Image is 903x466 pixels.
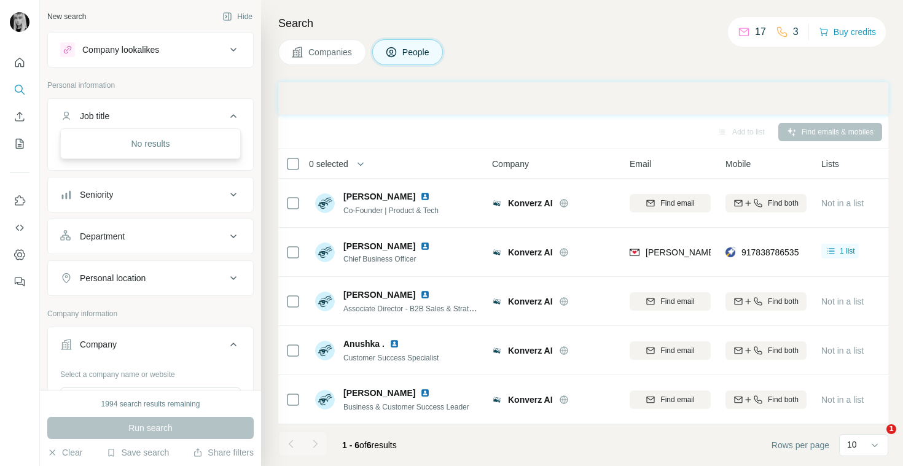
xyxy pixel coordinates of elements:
p: Company information [47,308,254,319]
img: Avatar [315,341,335,360]
button: Find both [725,341,807,360]
span: Find email [660,394,694,405]
span: of [359,440,367,450]
span: Find email [660,345,694,356]
span: Co-Founder | Product & Tech [343,206,439,215]
span: Customer Success Specialist [343,354,439,362]
div: Job title [80,110,109,122]
button: Company [48,330,253,364]
button: Share filters [193,446,254,459]
span: 1 list [840,246,855,257]
span: Rows per page [772,439,829,451]
div: No results [63,131,238,156]
iframe: Intercom live chat [861,424,891,454]
img: provider findymail logo [630,246,639,258]
button: Find both [725,194,807,212]
img: Avatar [315,292,335,311]
span: 1 [886,424,896,434]
h4: Search [278,15,888,32]
span: 917838786535 [741,247,799,257]
button: Seniority [48,180,253,209]
button: Find email [630,341,711,360]
button: Dashboard [10,244,29,266]
span: 6 [367,440,372,450]
span: [PERSON_NAME] [343,289,415,301]
span: Mobile [725,158,751,170]
span: [PERSON_NAME] [343,240,415,252]
button: Feedback [10,271,29,293]
span: [PERSON_NAME] [343,387,415,399]
span: Not in a list [821,297,864,306]
span: Konverz AI [508,246,553,258]
div: Company [80,338,117,351]
div: Personal location [80,272,146,284]
span: Not in a list [821,395,864,405]
span: Associate Director - B2B Sales & Strategy [343,303,480,313]
button: Job title [48,101,253,136]
button: Find email [630,194,711,212]
span: Company [492,158,529,170]
img: Logo of Konverz AI [492,297,502,306]
img: Logo of Konverz AI [492,198,502,208]
span: 0 selected [309,158,348,170]
span: Konverz AI [508,394,553,406]
img: Avatar [315,193,335,213]
span: Email [630,158,651,170]
span: 1 - 6 [342,440,359,450]
button: Find email [630,292,711,311]
span: Not in a list [821,198,864,208]
button: Find both [725,292,807,311]
iframe: Banner [278,82,888,115]
span: Business & Customer Success Leader [343,403,469,411]
div: New search [47,11,86,22]
span: People [402,46,431,58]
button: Find both [725,390,807,409]
p: 10 [847,438,857,451]
button: Enrich CSV [10,106,29,128]
img: LinkedIn logo [420,192,430,201]
button: Personal location [48,263,253,293]
span: Konverz AI [508,197,553,209]
img: Avatar [10,12,29,32]
div: Select a company name or website [60,364,241,380]
span: Anushka . [343,338,385,350]
button: Company lookalikes [48,35,253,64]
button: Search [10,79,29,101]
button: Use Surfe API [10,217,29,239]
div: 1994 search results remaining [101,398,200,410]
p: Personal information [47,80,254,91]
button: Save search [106,446,169,459]
p: 17 [755,25,766,39]
span: [PERSON_NAME][EMAIL_ADDRESS] [646,247,793,257]
button: Find email [630,390,711,409]
div: Company lookalikes [82,44,159,56]
img: LinkedIn logo [420,388,430,398]
img: Logo of Konverz AI [492,247,502,257]
span: Konverz AI [508,344,553,357]
img: LinkedIn logo [389,339,399,349]
button: Quick start [10,52,29,74]
div: Seniority [80,188,113,201]
div: Department [80,230,125,243]
span: Not in a list [821,346,864,355]
p: 3 [793,25,799,39]
img: Logo of Konverz AI [492,346,502,355]
button: Hide [214,7,261,26]
button: Clear [47,446,82,459]
span: Find both [768,345,799,356]
button: Use Surfe on LinkedIn [10,190,29,212]
img: provider rocketreach logo [725,246,735,258]
span: Companies [308,46,353,58]
span: Lists [821,158,839,170]
img: LinkedIn logo [420,290,430,300]
button: Buy credits [819,23,876,41]
span: Find both [768,394,799,405]
span: Find both [768,296,799,307]
span: Find email [660,296,694,307]
span: Find email [660,198,694,209]
button: My lists [10,133,29,155]
span: [PERSON_NAME] [343,190,415,203]
img: Logo of Konverz AI [492,395,502,405]
img: Avatar [315,390,335,410]
span: Find both [768,198,799,209]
